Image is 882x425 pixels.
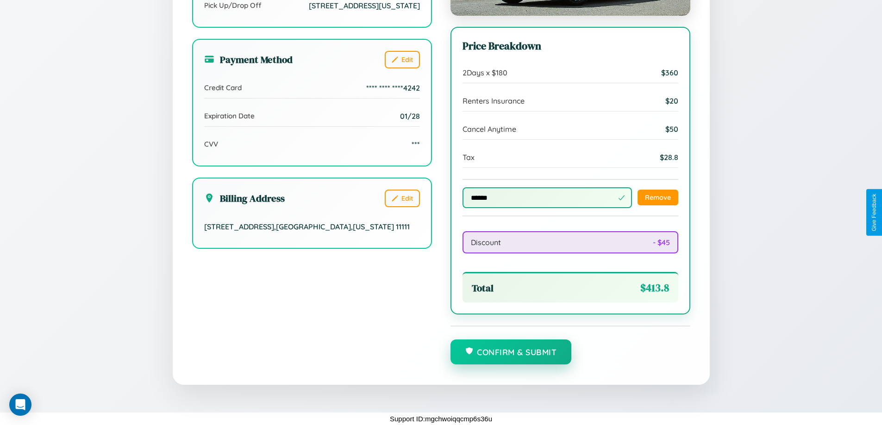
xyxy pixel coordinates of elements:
div: Give Feedback [871,194,877,231]
span: Discount [471,238,501,247]
span: Expiration Date [204,111,255,120]
span: Renters Insurance [463,96,525,105]
span: 2 Days x $ 180 [463,68,507,77]
span: $ 360 [661,68,678,77]
button: Edit [385,190,420,207]
span: - $ 45 [653,238,670,247]
span: 01/28 [400,111,420,121]
div: Open Intercom Messenger [9,394,31,416]
span: CVV [204,140,218,148]
span: [STREET_ADDRESS][US_STATE] [309,1,420,10]
h3: Billing Address [204,191,285,205]
span: $ 20 [665,96,678,105]
span: Cancel Anytime [463,124,516,134]
p: Support ID: mgchwoiqqcmp6s36u [390,413,492,425]
span: Total [472,281,494,295]
span: $ 50 [665,124,678,134]
h3: Price Breakdown [463,39,678,53]
button: Remove [638,190,678,205]
span: Tax [463,153,475,162]
span: $ 413.8 [640,281,669,295]
span: Pick Up/Drop Off [204,1,262,10]
button: Edit [385,51,420,68]
span: [STREET_ADDRESS] , [GEOGRAPHIC_DATA] , [US_STATE] 11111 [204,222,410,231]
span: $ 28.8 [660,153,678,162]
span: Credit Card [204,83,242,92]
h3: Payment Method [204,53,293,66]
button: Confirm & Submit [450,339,572,364]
